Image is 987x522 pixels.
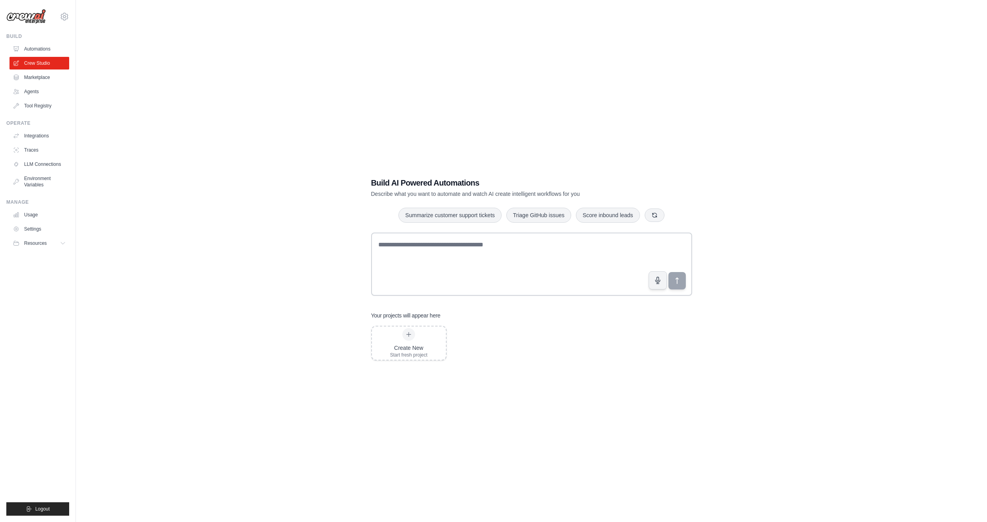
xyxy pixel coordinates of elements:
[576,208,640,223] button: Score inbound leads
[506,208,571,223] button: Triage GitHub issues
[6,33,69,39] div: Build
[9,172,69,191] a: Environment Variables
[9,237,69,250] button: Resources
[9,43,69,55] a: Automations
[371,177,637,188] h1: Build AI Powered Automations
[645,208,664,222] button: Get new suggestions
[371,190,637,198] p: Describe what you want to automate and watch AI create intelligent workflows for you
[9,158,69,171] a: LLM Connections
[24,240,47,246] span: Resources
[6,9,46,24] img: Logo
[9,85,69,98] a: Agents
[390,352,428,358] div: Start fresh project
[35,506,50,512] span: Logout
[9,71,69,84] a: Marketplace
[947,484,987,522] div: Chat-Widget
[371,312,441,319] h3: Your projects will appear here
[9,57,69,69] a: Crew Studio
[9,130,69,142] a: Integrations
[6,120,69,126] div: Operate
[649,271,667,289] button: Click to speak your automation idea
[9,223,69,235] a: Settings
[9,144,69,156] a: Traces
[398,208,501,223] button: Summarize customer support tickets
[390,344,428,352] div: Create New
[947,484,987,522] iframe: Chat Widget
[6,502,69,516] button: Logout
[9,208,69,221] a: Usage
[6,199,69,205] div: Manage
[9,100,69,112] a: Tool Registry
